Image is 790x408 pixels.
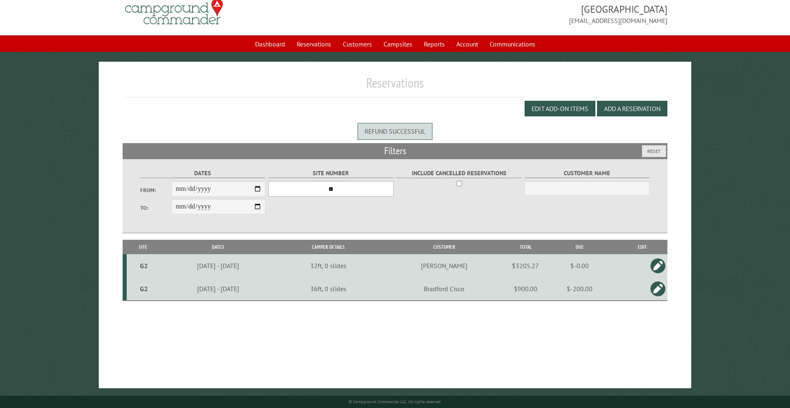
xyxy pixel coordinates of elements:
a: Campsites [379,36,417,52]
a: Account [451,36,483,52]
button: Edit Add-on Items [525,101,595,116]
a: Dashboard [250,36,290,52]
th: Edit [617,240,667,254]
label: Include Cancelled Reservations [396,169,522,178]
h1: Reservations [123,75,668,97]
div: [DATE] - [DATE] [160,262,276,270]
a: Reservations [292,36,336,52]
div: G2 [130,262,158,270]
div: [DATE] - [DATE] [160,285,276,293]
td: 32ft, 0 slides [277,254,379,277]
label: Dates [140,169,266,178]
td: $-0.00 [542,254,617,277]
label: Customer Name [525,169,650,178]
th: Total [509,240,542,254]
span: [GEOGRAPHIC_DATA] [EMAIL_ADDRESS][DOMAIN_NAME] [395,2,667,25]
button: Add a Reservation [597,101,667,116]
label: To: [140,204,172,212]
label: From: [140,186,172,194]
div: G2 [130,285,158,293]
a: Customers [338,36,377,52]
a: Communications [485,36,540,52]
td: Bradford Cisco [379,277,509,301]
label: Site Number [268,169,394,178]
td: $-200.00 [542,277,617,301]
td: $900.00 [509,277,542,301]
th: Dates [159,240,277,254]
th: Customer [379,240,509,254]
a: Reports [419,36,450,52]
td: 36ft, 0 slides [277,277,379,301]
small: © Campground Commander LLC. All rights reserved. [349,399,441,404]
td: $3205.27 [509,254,542,277]
th: Camper Details [277,240,379,254]
td: [PERSON_NAME] [379,254,509,277]
th: Site [127,240,160,254]
button: Reset [642,145,666,157]
h2: Filters [123,143,668,159]
div: Refund successful [358,123,432,139]
th: Due [542,240,617,254]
